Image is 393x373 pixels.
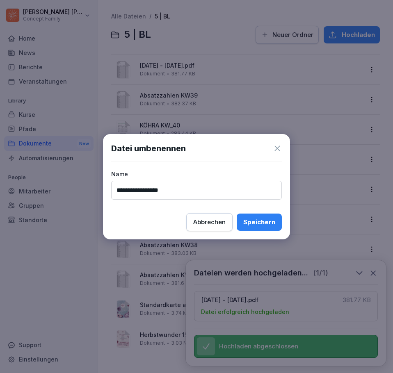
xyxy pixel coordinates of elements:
[111,142,186,155] h1: Datei umbenennen
[243,218,275,227] div: Speichern
[193,218,226,227] div: Abbrechen
[237,214,282,231] button: Speichern
[111,170,282,178] p: Name
[186,213,233,231] button: Abbrechen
